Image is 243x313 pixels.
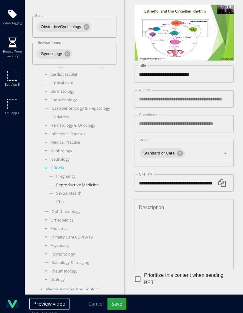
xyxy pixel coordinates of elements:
[42,243,112,249] div: Psychiatry
[29,298,69,310] button: Preview video
[46,182,112,188] div: Reproductive Medicine
[42,139,112,146] div: Medical Practice
[37,286,112,293] div: Allergy, Asthma, Immunology
[42,277,112,283] div: Urology
[42,165,112,171] div: OBGYN
[135,5,234,61] video-js: Video Player
[46,199,112,205] div: STIs
[42,71,112,78] div: Cardiovascular
[140,148,185,158] div: Standard of Care
[2,49,23,58] span: Browse term recency
[42,114,112,120] div: Geriatrics
[42,88,112,95] div: Dermatology
[5,111,20,115] span: Edu app c
[139,146,229,161] div: Standard of Care
[37,51,66,57] span: Gynecology
[42,156,112,163] div: Neurology
[42,122,112,129] div: Hematology & Oncology
[37,49,72,59] div: Gynecology
[42,217,112,223] div: Orthopedics
[42,131,112,137] div: Infectious Diseases
[37,24,85,30] span: Obstetrics/Gynecology
[34,14,44,18] label: Sites
[42,251,112,257] div: Pulmonology
[147,12,221,53] button: Play Video
[6,298,19,310] img: logo
[144,272,229,286] span: Prioritize this content when sending BET
[5,82,20,87] span: Edu app b
[140,150,178,156] span: Standard of Care
[42,260,112,266] div: Radiology & Imaging
[107,298,126,310] button: Save
[215,176,229,190] button: Copy link to clipboard
[3,21,22,25] span: Video tagging
[42,268,112,274] div: Rheumatology
[37,22,91,32] div: Obstetrics/Gynecology
[42,80,112,86] div: Critical Care
[46,173,112,180] div: Pregnancy
[42,234,112,240] div: Primary Care COVID-19
[37,41,62,44] label: Browse Terms
[42,97,112,103] div: Endocrinology
[42,209,112,215] div: Ophthalmology
[42,105,112,112] div: Gastroenterology & Hepatology
[46,190,112,197] div: Sexual Health
[42,148,112,154] div: Nephrology
[136,138,149,142] label: Levels
[84,298,108,310] button: Cancel
[42,226,112,232] div: Pediatrics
